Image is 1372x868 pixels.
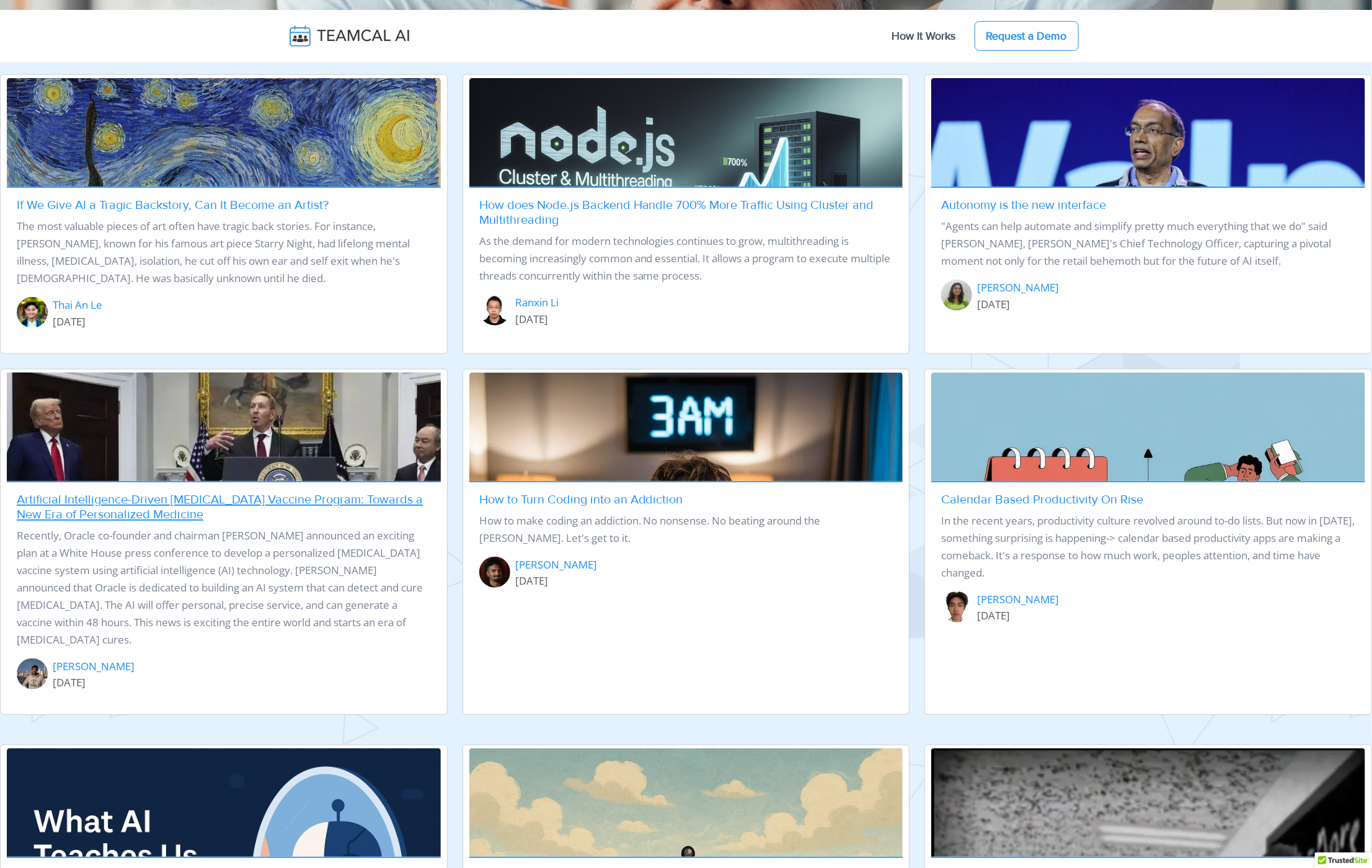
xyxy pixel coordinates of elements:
p: [DATE] [977,296,1059,313]
a: image of If We Give AI a Tragic Backstory, Can It Become an Artist? [7,78,441,187]
img: image of How to Turn Coding into an Addiction [469,373,903,807]
a: Calendar Based Productivity On Rise [941,492,1143,507]
p: [DATE] [53,313,102,330]
img: image of Autonomy is the new interface [931,78,1365,366]
a: [PERSON_NAME] [977,280,1059,296]
img: image of Hitasha Mehta [941,280,972,311]
p: [DATE] [53,674,135,691]
p: "Agents can help automate and simplify pretty much everything that we do" said [PERSON_NAME], [PE... [941,218,1355,270]
a: Ranxin Li [515,294,559,311]
a: Artificial Intelligence-Driven [MEDICAL_DATA] Vaccine Program: Towards a New Era of Personalized ... [17,492,423,522]
a: image of How does Node.js Backend Handle 700% More Traffic Using Cluster and Multithreading [469,78,903,187]
a: Autonomy is the new interface [941,198,1106,213]
a: Request a Demo [975,21,1079,51]
p: [DATE] [515,572,597,590]
a: [PERSON_NAME] [977,591,1059,608]
img: image of How does Node.js Backend Handle 700% More Traffic Using Cluster and Multithreading [469,78,903,321]
img: image of Jagjit Singh [479,557,510,588]
a: image of What AI Teaches Us About Ourselves: A Mirror, Not a Machine [7,748,441,857]
p: How to make coding an addiction. No nonsense. No beating around the [PERSON_NAME]. Let's get to it. [479,512,893,547]
a: If We Give AI a Tragic Backstory, Can It Become an Artist? [17,198,329,213]
img: image of Shuhan Zhang [941,591,972,622]
img: image of Ranxin Li [479,294,510,325]
a: How to Turn Coding into an Addiction [479,492,683,507]
a: How It Works [880,23,968,49]
p: As the demand for modern technologies continues to grow, multithreading is becoming increasingly ... [479,232,893,285]
a: image of Autonomy is the new interface [931,78,1365,187]
a: image of The Silent Revolution: How AI Is Rewriting the Rules of Farming [469,748,903,857]
a: How does Node.js Backend Handle 700% More Traffic Using Cluster and Multithreading [479,198,874,228]
img: image of Calendar Based Productivity On Rise [931,373,1365,807]
p: The most valuable pieces of art often have tragic back stories. For instance, [PERSON_NAME], know... [17,218,431,287]
a: [PERSON_NAME] [53,658,135,675]
img: image of Sai Tata [17,658,48,689]
img: image of If We Give AI a Tragic Backstory, Can It Become an Artist? [7,78,441,422]
img: image of Thai An Le [17,297,48,328]
p: [DATE] [515,311,559,328]
a: image of Calendar Based Productivity On Rise [931,373,1365,481]
a: image of Artificial Intelligence-Driven Cancer Vaccine Program: Towards a New Era of Personalized... [7,373,441,481]
p: [DATE] [977,607,1059,624]
a: image of How to Turn Coding into an Addiction [469,373,903,481]
a: [PERSON_NAME] [515,557,597,573]
a: image of If AI had a childhood, what would it remember? [931,748,1365,857]
p: In the recent years, productivity culture revolved around to-do lists. But now in [DATE], somethi... [941,512,1355,582]
a: Thai An Le [53,297,102,313]
p: Recently, Oracle co-founder and chairman [PERSON_NAME] announced an exciting plan at a White Hous... [17,527,431,649]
